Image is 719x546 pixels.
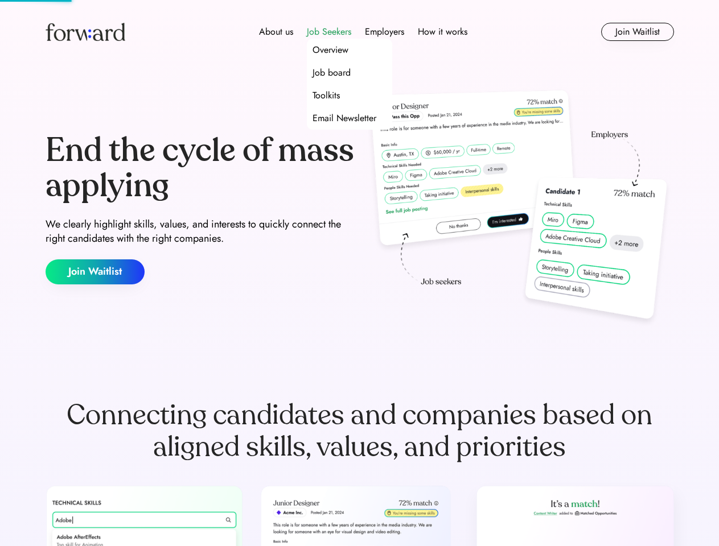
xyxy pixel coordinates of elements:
[418,25,467,39] div: How it works
[313,43,348,57] div: Overview
[307,25,351,39] div: Job Seekers
[46,23,125,41] img: Forward logo
[365,25,404,39] div: Employers
[46,133,355,203] div: End the cycle of mass applying
[259,25,293,39] div: About us
[46,399,674,463] div: Connecting candidates and companies based on aligned skills, values, and priorities
[46,259,145,284] button: Join Waitlist
[313,89,340,102] div: Toolkits
[601,23,674,41] button: Join Waitlist
[313,66,351,80] div: Job board
[364,86,674,331] img: hero-image.png
[313,111,376,125] div: Email Newsletter
[46,217,355,246] div: We clearly highlight skills, values, and interests to quickly connect the right candidates with t...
